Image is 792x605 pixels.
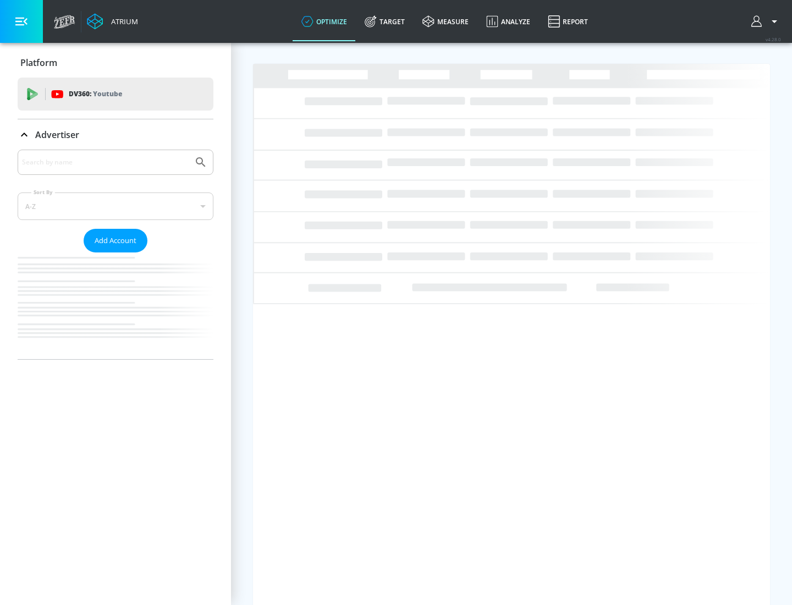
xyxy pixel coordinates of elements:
[20,57,57,69] p: Platform
[18,252,213,359] nav: list of Advertiser
[414,2,477,41] a: measure
[22,155,189,169] input: Search by name
[18,47,213,78] div: Platform
[95,234,136,247] span: Add Account
[293,2,356,41] a: optimize
[539,2,597,41] a: Report
[766,36,781,42] span: v 4.28.0
[87,13,138,30] a: Atrium
[356,2,414,41] a: Target
[84,229,147,252] button: Add Account
[31,189,55,196] label: Sort By
[18,78,213,111] div: DV360: Youtube
[477,2,539,41] a: Analyze
[35,129,79,141] p: Advertiser
[107,16,138,26] div: Atrium
[18,119,213,150] div: Advertiser
[93,88,122,100] p: Youtube
[18,193,213,220] div: A-Z
[69,88,122,100] p: DV360:
[18,150,213,359] div: Advertiser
